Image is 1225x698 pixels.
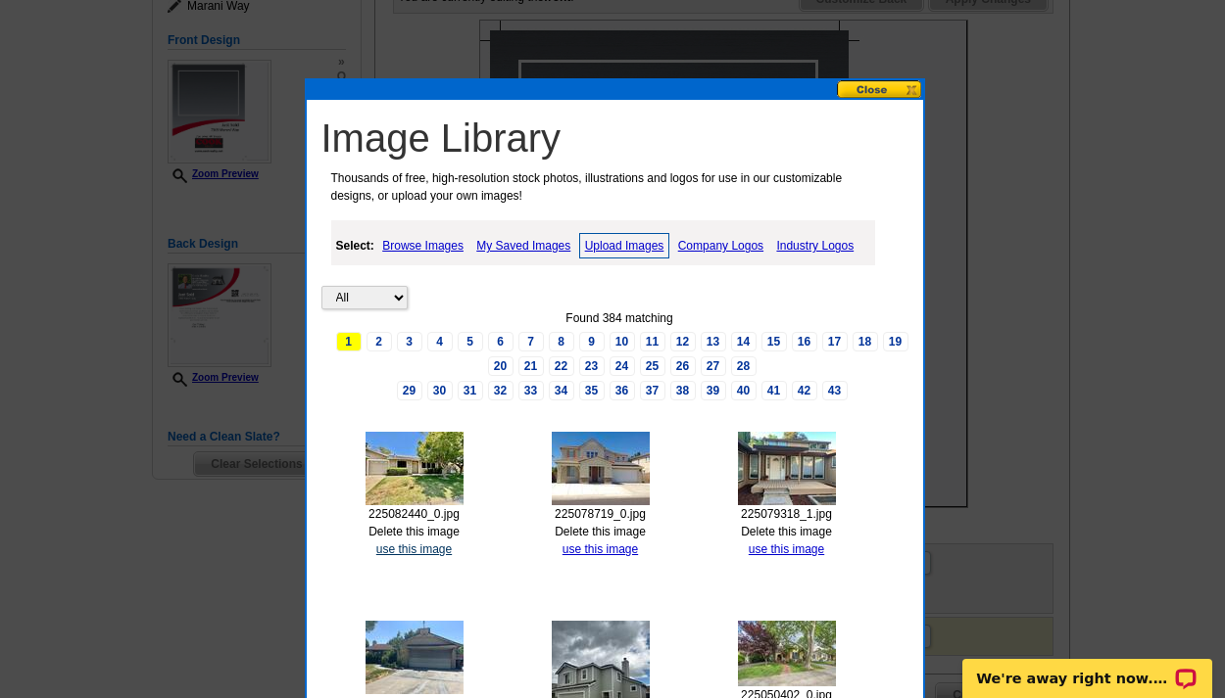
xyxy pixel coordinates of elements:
a: 41 [761,381,787,400]
a: 20 [488,356,514,376]
a: 4 [427,332,453,351]
a: 2 [367,332,392,351]
a: 28 [731,356,757,376]
a: 14 [731,332,757,351]
a: use this image [563,542,638,556]
a: 11 [640,332,665,351]
a: use this image [749,542,824,556]
a: 10 [610,332,635,351]
a: 18 [853,332,878,351]
a: Company Logos [673,234,768,257]
img: thumb-681e7837db06e.jpg [738,621,836,686]
a: 39 [701,381,726,400]
a: 15 [761,332,787,351]
span: 1 [336,332,362,351]
a: 12 [670,332,696,351]
img: thumb-689e7bdb04a4b.jpg [366,432,464,505]
a: 13 [701,332,726,351]
a: Delete this image [555,525,646,538]
a: 5 [458,332,483,351]
div: Found 384 matching [321,309,918,327]
a: 26 [670,356,696,376]
a: 7 [518,332,544,351]
a: 29 [397,381,422,400]
a: 23 [579,356,605,376]
h1: Image Library [321,115,918,162]
a: 9 [579,332,605,351]
a: 36 [610,381,635,400]
a: 17 [822,332,848,351]
a: use this image [376,542,452,556]
a: 33 [518,381,544,400]
a: Browse Images [377,234,468,257]
a: 32 [488,381,514,400]
a: 40 [731,381,757,400]
a: 19 [883,332,908,351]
img: thumb-686715f68794e.jpg [738,432,836,505]
a: My Saved Images [471,234,575,257]
a: 21 [518,356,544,376]
a: Delete this image [368,525,460,538]
a: 25 [640,356,665,376]
a: 30 [427,381,453,400]
a: 3 [397,332,422,351]
a: 31 [458,381,483,400]
a: 8 [549,332,574,351]
div: 225079318_1.jpg [725,505,849,523]
a: 22 [549,356,574,376]
a: 43 [822,381,848,400]
a: 34 [549,381,574,400]
a: Delete this image [741,525,832,538]
p: Thousands of free, high-resolution stock photos, illustrations and logos for use in our customiza... [321,169,882,205]
a: 38 [670,381,696,400]
a: Upload Images [579,233,670,258]
strong: Select: [336,239,374,253]
a: 24 [610,356,635,376]
img: thumb-68671468b5fc4.jpg [366,621,464,694]
a: 6 [488,332,514,351]
img: thumb-686718669eeb7.jpg [552,432,650,505]
a: Industry Logos [771,234,858,257]
a: 27 [701,356,726,376]
a: 42 [792,381,817,400]
a: 35 [579,381,605,400]
iframe: LiveChat chat widget [950,636,1225,698]
div: 225078719_0.jpg [539,505,662,523]
a: 16 [792,332,817,351]
a: 37 [640,381,665,400]
div: 225082440_0.jpg [353,505,476,523]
